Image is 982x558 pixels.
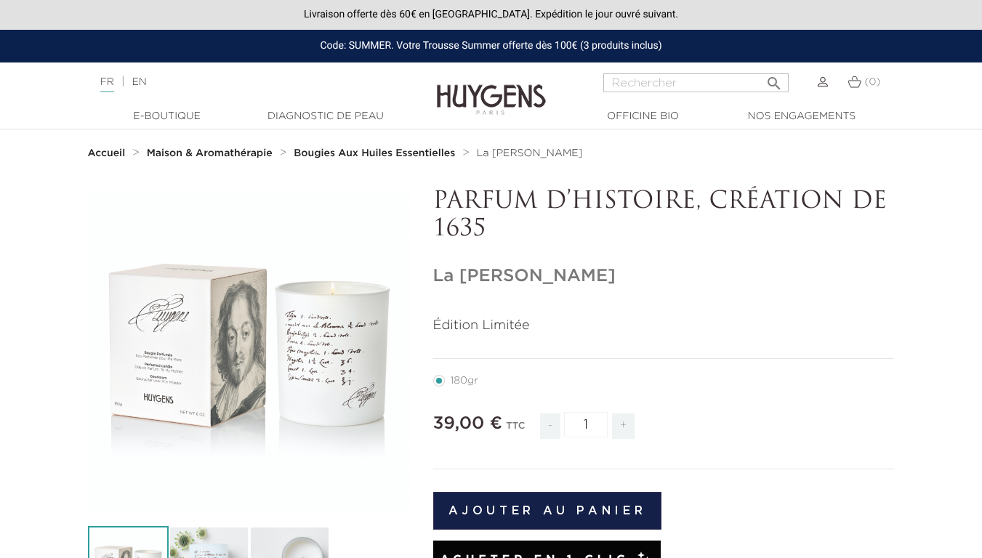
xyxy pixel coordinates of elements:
[864,77,880,87] span: (0)
[433,316,895,336] p: Édition Limitée
[100,77,114,92] a: FR
[93,73,398,91] div: |
[433,492,662,530] button: Ajouter au panier
[433,188,895,244] p: PARFUM D’HISTOIRE, CRÉATION DE 1635
[132,77,146,87] a: EN
[729,109,874,124] a: Nos engagements
[564,412,608,437] input: Quantité
[571,109,716,124] a: Officine Bio
[477,147,583,159] a: La [PERSON_NAME]
[147,148,273,158] strong: Maison & Aromathérapie
[294,148,455,158] strong: Bougies Aux Huiles Essentielles
[433,415,502,432] span: 39,00 €
[603,73,789,92] input: Rechercher
[88,148,126,158] strong: Accueil
[765,70,783,88] i: 
[253,109,398,124] a: Diagnostic de peau
[433,266,895,287] h1: La [PERSON_NAME]
[506,411,525,450] div: TTC
[294,147,459,159] a: Bougies Aux Huiles Essentielles
[612,413,635,439] span: +
[88,147,129,159] a: Accueil
[540,413,560,439] span: -
[94,109,240,124] a: E-Boutique
[761,69,787,89] button: 
[147,147,276,159] a: Maison & Aromathérapie
[477,148,583,158] span: La [PERSON_NAME]
[437,61,546,117] img: Huygens
[433,375,496,387] label: 180gr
